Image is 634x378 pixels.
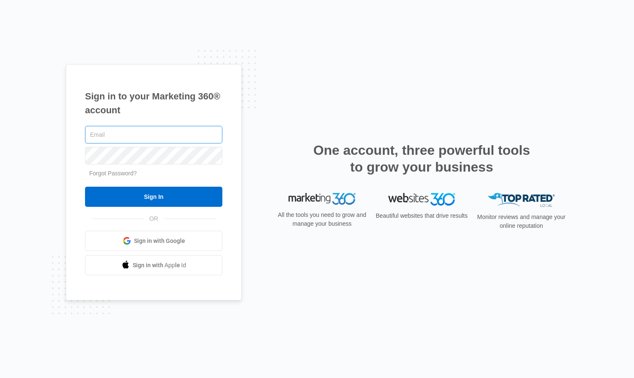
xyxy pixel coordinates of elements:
span: Sign in with Google [134,237,185,245]
input: Sign In [85,187,222,207]
span: Sign in with Apple Id [133,261,186,270]
p: All the tools you need to grow and manage your business [275,211,369,228]
h2: One account, three powerful tools to grow your business [311,142,533,175]
a: Forgot Password? [89,170,137,177]
a: Sign in with Apple Id [85,255,222,275]
a: Sign in with Google [85,231,222,251]
img: Top Rated Local [488,193,555,207]
span: OR [144,214,164,223]
img: Websites 360 [388,193,455,205]
img: Marketing 360 [289,193,356,205]
p: Beautiful websites that drive results [375,211,469,220]
input: Email [85,126,222,143]
p: Monitor reviews and manage your online reputation [474,213,568,230]
h1: Sign in to your Marketing 360® account [85,89,222,117]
